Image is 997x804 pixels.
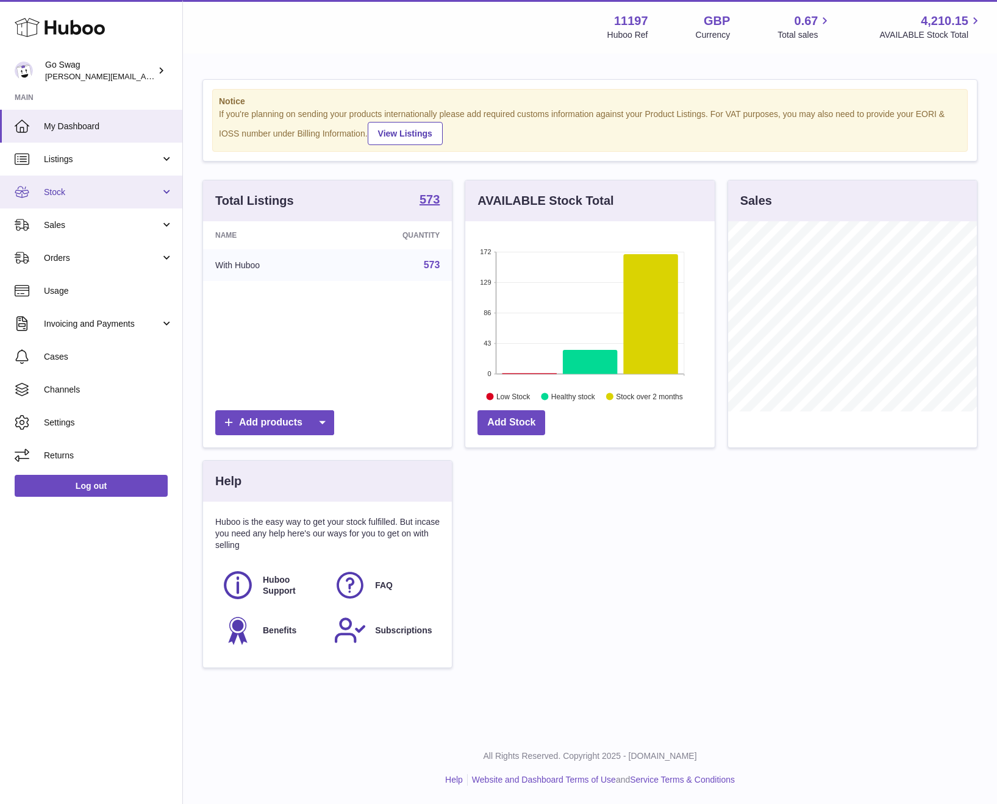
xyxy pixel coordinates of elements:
[420,193,440,205] strong: 573
[375,580,393,591] span: FAQ
[221,569,321,602] a: Huboo Support
[44,384,173,396] span: Channels
[263,574,320,597] span: Huboo Support
[607,29,648,41] div: Huboo Ref
[44,219,160,231] span: Sales
[496,392,531,400] text: Low Stock
[616,392,683,400] text: Stock over 2 months
[696,29,731,41] div: Currency
[44,351,173,363] span: Cases
[921,13,968,29] span: 4,210.15
[44,285,173,297] span: Usage
[215,410,334,435] a: Add products
[219,96,961,107] strong: Notice
[704,13,730,29] strong: GBP
[420,193,440,208] a: 573
[424,260,440,270] a: 573
[44,121,173,132] span: My Dashboard
[630,775,735,784] a: Service Terms & Conditions
[221,614,321,647] a: Benefits
[740,193,772,209] h3: Sales
[472,775,616,784] a: Website and Dashboard Terms of Use
[203,221,334,249] th: Name
[44,417,173,429] span: Settings
[614,13,648,29] strong: 11197
[44,450,173,461] span: Returns
[375,625,432,636] span: Subscriptions
[468,774,735,786] li: and
[551,392,596,400] text: Healthy stock
[219,109,961,145] div: If you're planning on sending your products internationally please add required customs informati...
[334,614,434,647] a: Subscriptions
[44,154,160,165] span: Listings
[480,279,491,286] text: 129
[480,248,491,255] text: 172
[263,625,296,636] span: Benefits
[445,775,463,784] a: Help
[484,340,491,347] text: 43
[484,309,491,316] text: 86
[477,193,613,209] h3: AVAILABLE Stock Total
[45,71,245,81] span: [PERSON_NAME][EMAIL_ADDRESS][DOMAIN_NAME]
[879,29,982,41] span: AVAILABLE Stock Total
[44,187,160,198] span: Stock
[477,410,545,435] a: Add Stock
[15,475,168,497] a: Log out
[879,13,982,41] a: 4,210.15 AVAILABLE Stock Total
[777,29,832,41] span: Total sales
[795,13,818,29] span: 0.67
[334,221,452,249] th: Quantity
[215,516,440,551] p: Huboo is the easy way to get your stock fulfilled. But incase you need any help here's our ways f...
[203,249,334,281] td: With Huboo
[44,252,160,264] span: Orders
[45,59,155,82] div: Go Swag
[44,318,160,330] span: Invoicing and Payments
[15,62,33,80] img: leigh@goswag.com
[488,370,491,377] text: 0
[334,569,434,602] a: FAQ
[215,473,241,489] h3: Help
[777,13,832,41] a: 0.67 Total sales
[215,193,294,209] h3: Total Listings
[368,122,443,145] a: View Listings
[193,750,987,762] p: All Rights Reserved. Copyright 2025 - [DOMAIN_NAME]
